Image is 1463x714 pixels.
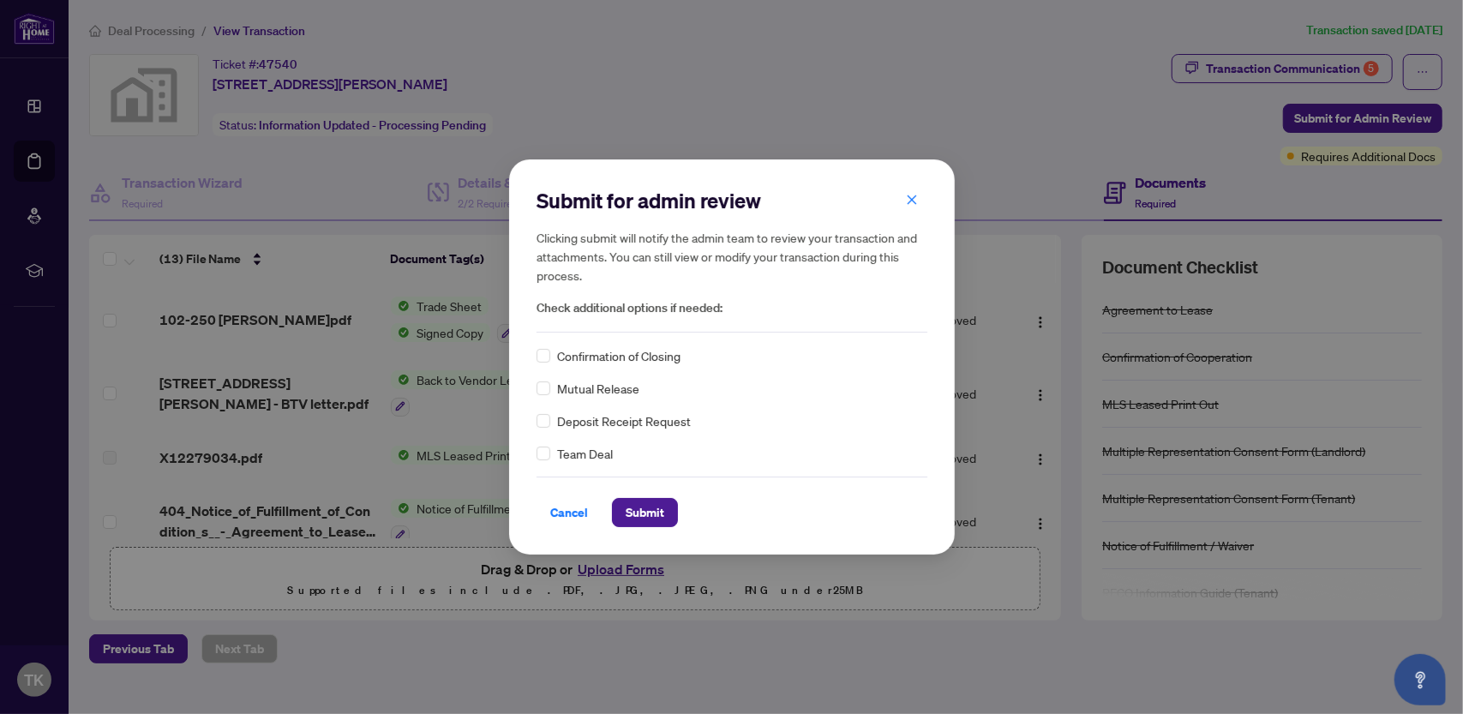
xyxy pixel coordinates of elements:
[537,228,927,285] h5: Clicking submit will notify the admin team to review your transaction and attachments. You can st...
[550,499,588,526] span: Cancel
[557,379,639,398] span: Mutual Release
[626,499,664,526] span: Submit
[537,298,927,318] span: Check additional options if needed:
[612,498,678,527] button: Submit
[557,444,613,463] span: Team Deal
[557,411,691,430] span: Deposit Receipt Request
[1394,654,1446,705] button: Open asap
[557,346,681,365] span: Confirmation of Closing
[537,498,602,527] button: Cancel
[537,187,927,214] h2: Submit for admin review
[906,194,918,206] span: close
